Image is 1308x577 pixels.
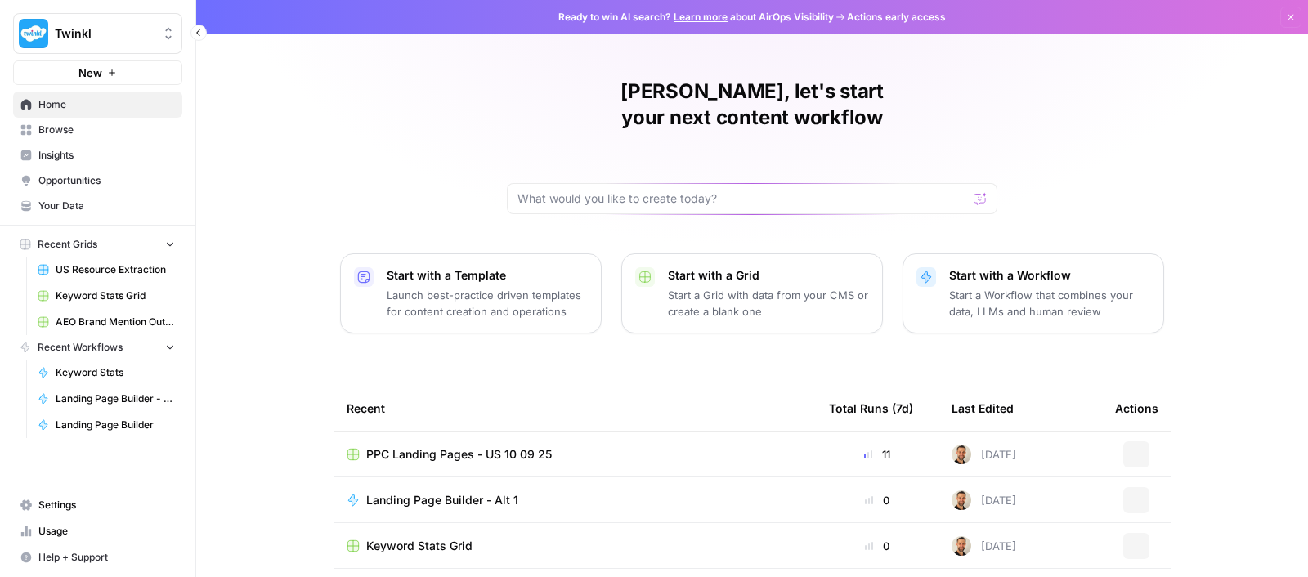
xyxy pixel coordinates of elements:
[387,267,588,284] p: Start with a Template
[13,335,182,360] button: Recent Workflows
[56,391,175,406] span: Landing Page Builder - Alt 1
[56,262,175,277] span: US Resource Extraction
[56,365,175,380] span: Keyword Stats
[38,498,175,512] span: Settings
[1115,386,1158,431] div: Actions
[55,25,154,42] span: Twinkl
[366,538,473,554] span: Keyword Stats Grid
[949,287,1150,320] p: Start a Workflow that combines your data, LLMs and human review
[30,283,182,309] a: Keyword Stats Grid
[13,117,182,143] a: Browse
[13,13,182,54] button: Workspace: Twinkl
[558,10,834,25] span: Ready to win AI search? about AirOps Visibility
[38,148,175,163] span: Insights
[621,253,883,333] button: Start with a GridStart a Grid with data from your CMS or create a blank one
[952,490,971,510] img: ggqkytmprpadj6gr8422u7b6ymfp
[38,123,175,137] span: Browse
[13,168,182,194] a: Opportunities
[517,190,967,207] input: What would you like to create today?
[38,97,175,112] span: Home
[13,142,182,168] a: Insights
[949,267,1150,284] p: Start with a Workflow
[347,446,803,463] a: PPC Landing Pages - US 10 09 25
[13,492,182,518] a: Settings
[38,173,175,188] span: Opportunities
[56,315,175,329] span: AEO Brand Mention Outreach
[668,287,869,320] p: Start a Grid with data from your CMS or create a blank one
[952,536,971,556] img: ggqkytmprpadj6gr8422u7b6ymfp
[903,253,1164,333] button: Start with a WorkflowStart a Workflow that combines your data, LLMs and human review
[366,492,518,508] span: Landing Page Builder - Alt 1
[13,193,182,219] a: Your Data
[952,386,1014,431] div: Last Edited
[13,518,182,544] a: Usage
[829,492,925,508] div: 0
[56,288,175,303] span: Keyword Stats Grid
[13,60,182,85] button: New
[38,340,123,355] span: Recent Workflows
[347,538,803,554] a: Keyword Stats Grid
[38,237,97,252] span: Recent Grids
[30,360,182,386] a: Keyword Stats
[56,418,175,432] span: Landing Page Builder
[30,309,182,335] a: AEO Brand Mention Outreach
[30,257,182,283] a: US Resource Extraction
[13,544,182,570] button: Help + Support
[366,446,552,463] span: PPC Landing Pages - US 10 09 25
[13,232,182,257] button: Recent Grids
[340,253,602,333] button: Start with a TemplateLaunch best-practice driven templates for content creation and operations
[952,490,1016,510] div: [DATE]
[829,538,925,554] div: 0
[347,492,803,508] a: Landing Page Builder - Alt 1
[668,267,869,284] p: Start with a Grid
[952,445,971,464] img: ggqkytmprpadj6gr8422u7b6ymfp
[38,524,175,539] span: Usage
[952,445,1016,464] div: [DATE]
[829,446,925,463] div: 11
[30,386,182,412] a: Landing Page Builder - Alt 1
[847,10,946,25] span: Actions early access
[387,287,588,320] p: Launch best-practice driven templates for content creation and operations
[507,78,997,131] h1: [PERSON_NAME], let's start your next content workflow
[674,11,728,23] a: Learn more
[347,386,803,431] div: Recent
[829,386,913,431] div: Total Runs (7d)
[38,550,175,565] span: Help + Support
[13,92,182,118] a: Home
[30,412,182,438] a: Landing Page Builder
[19,19,48,48] img: Twinkl Logo
[78,65,102,81] span: New
[38,199,175,213] span: Your Data
[952,536,1016,556] div: [DATE]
